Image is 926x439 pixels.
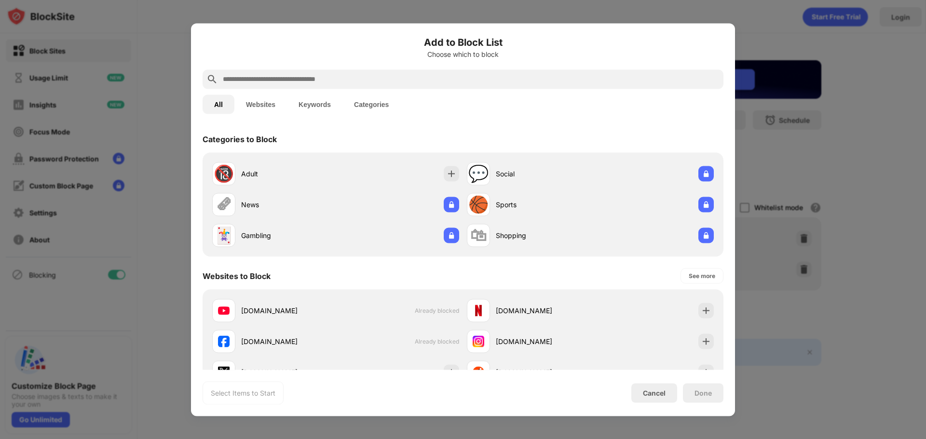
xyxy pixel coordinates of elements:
[643,389,666,397] div: Cancel
[203,271,271,280] div: Websites to Block
[218,366,230,378] img: favicons
[496,200,590,210] div: Sports
[216,195,232,214] div: 🗞
[468,164,489,184] div: 💬
[415,307,459,314] span: Already blocked
[241,306,336,316] div: [DOMAIN_NAME]
[496,306,590,316] div: [DOMAIN_NAME]
[241,336,336,346] div: [DOMAIN_NAME]
[470,226,487,245] div: 🛍
[218,335,230,347] img: favicons
[342,94,400,114] button: Categories
[218,305,230,316] img: favicons
[241,367,336,377] div: [DOMAIN_NAME]
[415,338,459,345] span: Already blocked
[241,200,336,210] div: News
[496,336,590,346] div: [DOMAIN_NAME]
[206,73,218,85] img: search.svg
[468,195,489,214] div: 🏀
[473,366,484,378] img: favicons
[287,94,342,114] button: Keywords
[234,94,287,114] button: Websites
[241,230,336,240] div: Gambling
[689,271,715,280] div: See more
[473,305,484,316] img: favicons
[214,226,234,245] div: 🃏
[203,50,723,58] div: Choose which to block
[203,35,723,49] h6: Add to Block List
[496,367,590,377] div: [DOMAIN_NAME]
[211,388,275,398] div: Select Items to Start
[214,164,234,184] div: 🔞
[496,169,590,179] div: Social
[496,230,590,240] div: Shopping
[694,389,712,397] div: Done
[203,134,277,144] div: Categories to Block
[203,94,234,114] button: All
[473,335,484,347] img: favicons
[241,169,336,179] div: Adult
